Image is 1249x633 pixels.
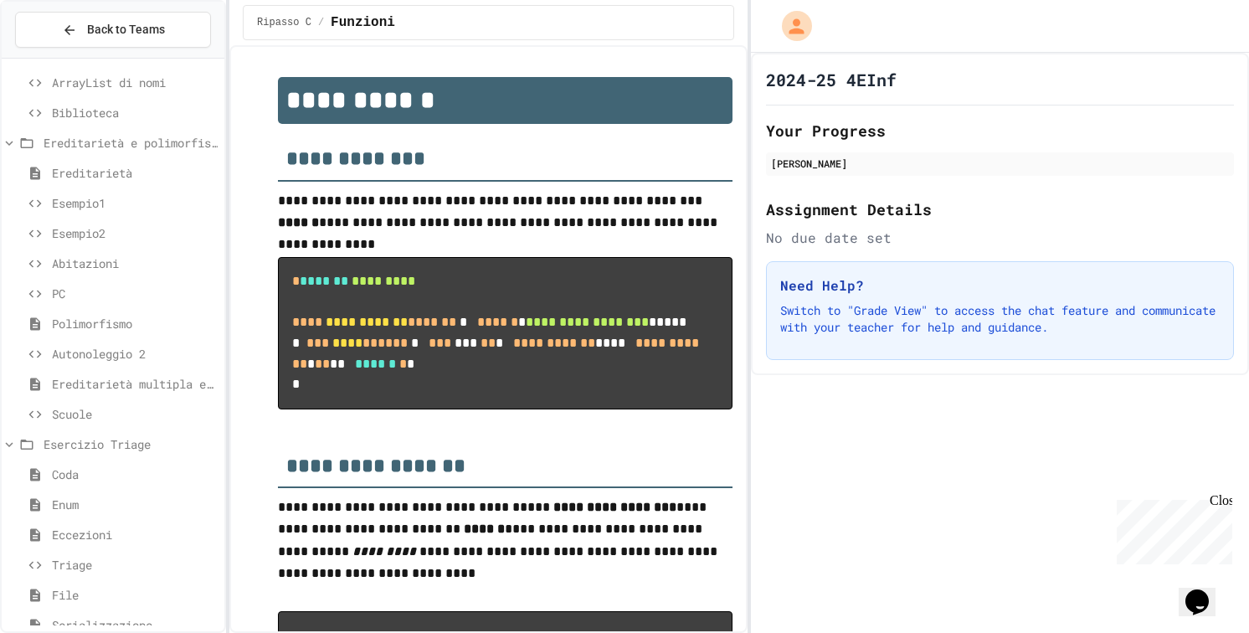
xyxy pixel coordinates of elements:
span: Autonoleggio 2 [52,345,218,363]
p: Switch to "Grade View" to access the chat feature and communicate with your teacher for help and ... [780,302,1220,336]
h2: Your Progress [766,119,1234,142]
div: Chat with us now!Close [7,7,116,106]
span: Esempio2 [52,224,218,242]
span: Esercizio Triage [44,435,218,453]
div: [PERSON_NAME] [771,156,1229,171]
span: Enum [52,496,218,513]
span: Ereditarietà e polimorfismo [44,134,218,152]
span: Eccezioni [52,526,218,543]
span: Funzioni [331,13,395,33]
span: File [52,586,218,604]
span: ArrayList di nomi [52,74,218,91]
span: Esempio1 [52,194,218,212]
span: Ripasso C [257,16,311,29]
div: No due date set [766,228,1234,248]
span: Scuole [52,405,218,423]
h3: Need Help? [780,275,1220,296]
button: Back to Teams [15,12,211,48]
span: Back to Teams [87,21,165,39]
span: Triage [52,556,218,574]
h2: Assignment Details [766,198,1234,221]
span: Abitazioni [52,255,218,272]
span: / [318,16,324,29]
span: PC [52,285,218,302]
span: Biblioteca [52,104,218,121]
iframe: chat widget [1179,566,1232,616]
span: Ereditarietà multipla e interfacce [52,375,218,393]
span: Coda [52,466,218,483]
div: My Account [764,7,816,45]
span: Ereditarietà [52,164,218,182]
iframe: chat widget [1110,493,1232,564]
h1: 2024-25 4EInf [766,68,897,91]
span: Polimorfismo [52,315,218,332]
